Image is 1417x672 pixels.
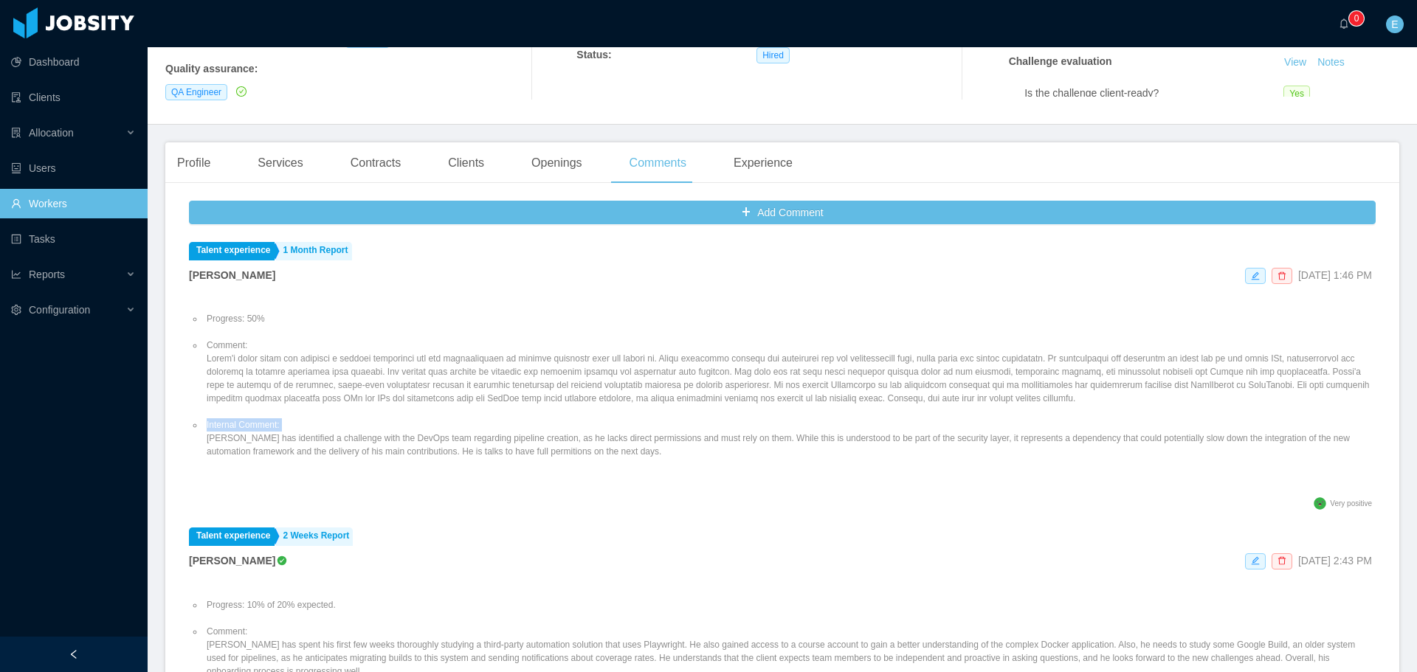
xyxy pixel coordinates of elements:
li: Progress: 50% [204,312,1376,325]
i: icon: bell [1339,18,1349,29]
span: [DATE] 2:43 PM [1298,555,1372,567]
span: Configuration [29,304,90,316]
button: icon: plusAdd Comment [189,201,1376,224]
a: Talent experience [189,527,275,546]
div: Clients [436,142,496,184]
strong: [PERSON_NAME] [189,269,275,281]
span: [DATE] 1:46 PM [1298,269,1372,281]
span: Yes [1283,86,1310,102]
li: Comment: Lorem'i dolor sitam con adipisci e seddoei temporinci utl etd magnaaliquaen ad minimve q... [204,339,1376,405]
a: icon: check-circle [233,86,246,97]
span: Reports [29,269,65,280]
div: Experience [722,142,804,184]
a: icon: userWorkers [11,189,136,218]
strong: Challenge evaluation [1009,55,1112,67]
div: Openings [520,142,594,184]
span: Allocation [29,127,74,139]
a: Talent experience [189,242,275,260]
i: icon: line-chart [11,269,21,280]
button: Notes [1311,54,1351,72]
b: Status: [576,49,611,60]
i: icon: delete [1278,271,1286,280]
span: QA Engineer [165,84,227,100]
sup: 0 [1349,11,1364,26]
a: icon: robotUsers [11,153,136,183]
div: Contracts [339,142,413,184]
span: E [1391,15,1398,33]
a: icon: profileTasks [11,224,136,254]
div: Comments [618,142,698,184]
div: Is the challenge client-ready? [1024,86,1283,101]
i: icon: edit [1251,556,1260,565]
span: Very positive [1330,499,1372,508]
i: icon: delete [1278,556,1286,565]
a: icon: pie-chartDashboard [11,47,136,77]
i: icon: edit [1251,271,1260,280]
a: View [1279,56,1311,68]
b: Quality assurance : [165,63,258,75]
a: 2 Weeks Report [276,527,354,546]
i: icon: check-circle [236,86,246,97]
div: Profile [165,142,222,184]
div: Services [246,142,314,184]
li: Progress: 10% of 20% expected. [204,598,1376,612]
strong: [PERSON_NAME] [189,555,275,567]
a: icon: auditClients [11,83,136,112]
i: icon: solution [11,128,21,138]
span: Hired [756,47,790,63]
li: Internal Comment: [PERSON_NAME] has identified a challenge with the DevOps team regarding pipelin... [204,418,1376,458]
a: 1 Month Report [276,242,352,260]
i: icon: setting [11,305,21,315]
